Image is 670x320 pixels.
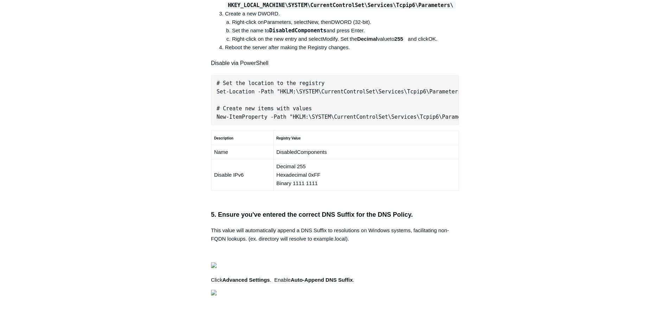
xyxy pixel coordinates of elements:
[225,11,280,17] span: Create a new DWORD.
[232,19,371,25] span: Right-click on , select , then .
[269,27,327,34] kbd: DisabledComponents
[232,27,365,33] span: Set the name to and press Enter.
[357,36,377,42] strong: Decimal
[211,59,459,68] h4: Disable via PowerShell
[428,36,436,42] span: OK
[273,145,459,159] td: DisabledComponents
[291,277,353,283] strong: Auto-Append DNS Suffix
[211,290,217,295] img: 27414169404179
[331,19,370,25] span: DWORD (32-bit)
[232,36,438,42] span: Right-click on the new entry and select . Set the to and click .
[211,145,273,159] td: Name
[214,136,234,140] strong: Description
[222,277,270,283] strong: Advanced Settings
[211,262,217,268] img: 27414207119379
[377,36,390,42] span: value
[273,159,459,191] td: Decimal 255 Hexadecimal 0xFF Binary 1111 1111
[211,226,459,243] p: This value will automatically append a DNS Suffix to resolutions on Windows systems, facilitating...
[308,19,318,25] span: New
[211,159,273,191] td: Disable IPv6
[225,44,350,50] span: Reboot the server after making the Registry changes.
[211,276,459,284] p: Click . Enable .
[211,210,459,220] h3: 5. Ensure you've entered the correct DNS Suffix for the DNS Policy.
[264,19,291,25] span: Parameters
[394,36,403,42] strong: 255
[226,2,455,9] code: HKEY_LOCAL_MACHINE\SYSTEM\CurrentControlSet\Services\Tcpip6\Parameters\
[276,136,301,140] strong: Registry Value
[322,36,337,42] span: Modify
[211,75,459,125] pre: # Set the location to the registry Set-Location -Path "HKLM:\SYSTEM\CurrentControlSet\Services\Tc...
